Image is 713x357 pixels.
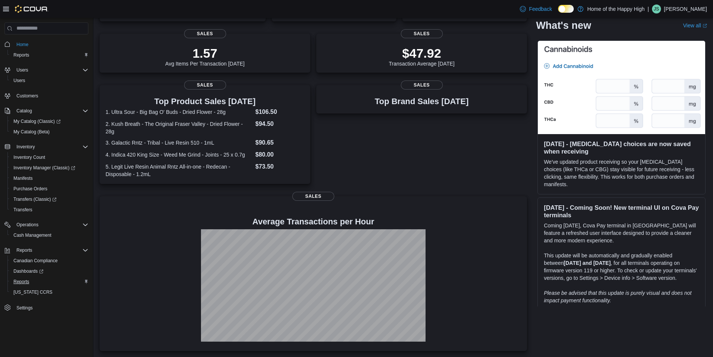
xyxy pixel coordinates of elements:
dt: 3. Galactic Rntz - Tribal - Live Resin 510 - 1mL [106,139,252,146]
span: [US_STATE] CCRS [13,289,52,295]
span: Inventory Manager (Classic) [10,163,88,172]
a: Inventory Count [10,153,48,162]
button: Users [13,66,31,75]
a: Dashboards [10,267,46,276]
span: Feedback [529,5,552,13]
span: Inventory [16,144,35,150]
span: Reports [10,277,88,286]
a: Inventory Manager (Classic) [10,163,78,172]
h3: [DATE] - Coming Soon! New terminal UI on Cova Pay terminals [544,204,699,219]
button: [US_STATE] CCRS [7,287,91,297]
a: Transfers (Classic) [7,194,91,205]
h3: Top Brand Sales [DATE] [375,97,469,106]
a: Manifests [10,174,36,183]
h3: [DATE] - [MEDICAL_DATA] choices are now saved when receiving [544,140,699,155]
a: Canadian Compliance [10,256,61,265]
span: Sales [401,29,443,38]
a: Purchase Orders [10,184,51,193]
a: Users [10,76,28,85]
span: Inventory Manager (Classic) [13,165,75,171]
span: Inventory Count [10,153,88,162]
div: Transaction Average [DATE] [389,46,455,67]
span: Settings [13,303,88,312]
p: Coming [DATE], Cova Pay terminal in [GEOGRAPHIC_DATA] will feature a refreshed user interface des... [544,222,699,244]
span: Catalog [16,108,32,114]
span: Inventory [13,142,88,151]
span: Transfers [13,207,32,213]
span: Customers [16,93,38,99]
dt: 1. Ultra Sour - Big Bag O' Buds - Dried Flower - 28g [106,108,252,116]
span: Users [10,76,88,85]
span: Catalog [13,106,88,115]
div: Jack Sharp [652,4,661,13]
span: My Catalog (Beta) [13,129,50,135]
span: Cash Management [10,231,88,240]
span: Transfers (Classic) [13,196,57,202]
a: Home [13,40,31,49]
button: Inventory [13,142,38,151]
dt: 4. Indica 420 King Size - Weed Me Grind - Joints - 25 x 0.7g [106,151,252,158]
span: Transfers [10,205,88,214]
p: [PERSON_NAME] [664,4,707,13]
input: Dark Mode [558,5,574,13]
p: This update will be automatically and gradually enabled between , for all terminals operating on ... [544,252,699,282]
h2: What's new [536,19,591,31]
a: Transfers [10,205,35,214]
h3: Top Product Sales [DATE] [106,97,304,106]
button: Cash Management [7,230,91,240]
span: Canadian Compliance [13,258,58,264]
p: We've updated product receiving so your [MEDICAL_DATA] choices (like THCa or CBG) stay visible fo... [544,158,699,188]
span: Dashboards [13,268,43,274]
nav: Complex example [4,36,88,333]
p: $47.92 [389,46,455,61]
a: Feedback [517,1,555,16]
a: My Catalog (Beta) [10,127,53,136]
span: Home [13,40,88,49]
span: Users [13,66,88,75]
a: Cash Management [10,231,54,240]
button: Operations [13,220,42,229]
p: 1.57 [165,46,245,61]
button: Users [7,75,91,86]
button: Inventory [1,142,91,152]
p: Home of the Happy High [587,4,645,13]
a: View allExternal link [683,22,707,28]
a: [US_STATE] CCRS [10,288,55,297]
button: Settings [1,302,91,313]
button: Manifests [7,173,91,184]
button: Home [1,39,91,50]
span: My Catalog (Beta) [10,127,88,136]
span: Reports [16,247,32,253]
span: Operations [16,222,39,228]
em: Please be advised that this update is purely visual and does not impact payment functionality. [544,290,692,303]
dt: 5. Legit Live Resin Animal Rntz All-in-one - Redecan - Disposable - 1.2mL [106,163,252,178]
button: Customers [1,90,91,101]
span: Washington CCRS [10,288,88,297]
dd: $73.50 [255,162,304,171]
button: Users [1,65,91,75]
dd: $90.65 [255,138,304,147]
span: Reports [13,246,88,255]
button: Catalog [13,106,35,115]
a: Customers [13,91,41,100]
span: Reports [10,51,88,60]
span: Customers [13,91,88,100]
span: Reports [13,52,29,58]
span: Canadian Compliance [10,256,88,265]
span: Users [13,78,25,84]
span: Dashboards [10,267,88,276]
a: Settings [13,303,36,312]
a: My Catalog (Classic) [10,117,64,126]
button: Operations [1,220,91,230]
div: Avg Items Per Transaction [DATE] [165,46,245,67]
span: My Catalog (Classic) [10,117,88,126]
a: Inventory Manager (Classic) [7,163,91,173]
svg: External link [703,24,707,28]
h4: Average Transactions per Hour [106,217,521,226]
dd: $106.50 [255,108,304,117]
button: Purchase Orders [7,184,91,194]
button: Reports [7,276,91,287]
span: Cash Management [13,232,51,238]
button: Inventory Count [7,152,91,163]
